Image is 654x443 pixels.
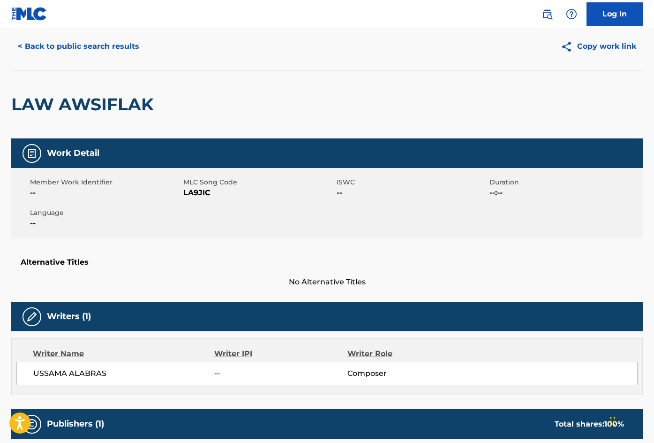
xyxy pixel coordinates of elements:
[26,311,38,322] img: Writers
[337,187,488,199] span: --
[30,177,181,187] span: Member Work Identifier
[347,368,468,379] span: Composer
[26,419,38,430] img: Publishers
[489,187,640,199] span: --:--
[11,94,158,115] h2: LAW AWSIFLAK
[26,148,38,159] img: Work Detail
[562,5,581,23] div: Help
[555,419,624,430] div: Total shares:
[214,348,347,359] div: Writer IPI
[604,420,624,428] span: 100 %
[21,258,633,267] h5: Alternative Titles
[30,218,181,229] span: --
[30,187,181,199] span: --
[607,398,654,443] iframe: Chat Widget
[489,177,640,187] span: Duration
[566,8,577,20] img: help
[30,208,181,218] span: Language
[561,41,577,53] img: Copy work link
[33,368,214,379] span: USSAMA ALABRAS
[47,311,91,322] h5: Writers (1)
[183,177,334,187] span: MLC Song Code
[47,419,104,429] h5: Publishers (1)
[47,148,99,159] h5: Work Detail
[610,407,616,435] div: Drag
[538,5,556,23] a: Public Search
[337,177,488,187] span: ISWC
[347,348,468,359] div: Writer Role
[541,8,553,20] img: search
[11,7,47,21] img: MLC Logo
[586,2,643,26] a: Log In
[183,187,334,199] span: LA9JIC
[214,368,347,379] span: --
[11,276,643,288] span: No Alternative Titles
[554,35,643,58] button: Copy work link
[33,348,214,359] div: Writer Name
[11,35,146,58] button: < Back to public search results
